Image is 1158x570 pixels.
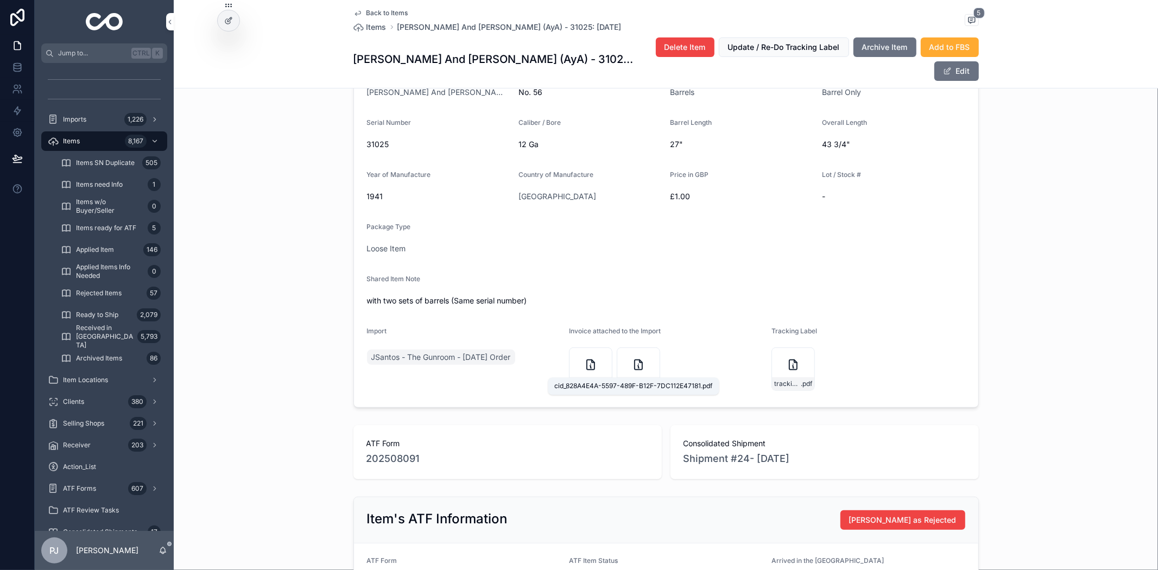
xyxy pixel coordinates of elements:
div: cid_828A4E4A-5597-489F-B12F-7DC112E47181.pdf [555,382,713,391]
span: Clients [63,397,84,406]
div: 1,226 [124,113,147,126]
span: Receiver [63,441,91,449]
a: 202508091 [366,451,420,466]
a: Consolidated Shipments17 [41,522,167,542]
a: Shipment #24- [DATE] [684,451,790,466]
span: Country of Manufacture [518,170,593,179]
span: Shared Item Note [367,275,421,283]
a: ATF Forms607 [41,479,167,498]
div: 86 [147,352,161,365]
span: Ctrl [131,48,151,59]
span: Serial Number [367,118,412,126]
span: ATF Forms [63,484,96,493]
a: Applied Items Info Needed0 [54,262,167,281]
span: ATF Form [366,438,649,449]
div: 146 [143,243,161,256]
a: Received in [GEOGRAPHIC_DATA]5,793 [54,327,167,346]
a: Items [353,22,387,33]
span: Invoice attached to the Import [569,327,661,335]
span: Archive Item [862,42,908,53]
button: Update / Re-Do Tracking Label [719,37,849,57]
span: Arrived in the [GEOGRAPHIC_DATA] [771,556,884,565]
img: App logo [86,13,123,30]
a: Archived Items86 [54,349,167,368]
a: [PERSON_NAME] And [PERSON_NAME] (AyA) [367,87,510,98]
button: [PERSON_NAME] as Rejected [840,510,965,530]
a: [PERSON_NAME] And [PERSON_NAME] (AyA) - 31025: [DATE] [397,22,622,33]
span: Imports [63,115,86,124]
a: Back to Items [353,9,408,17]
span: Tracking Label [771,327,817,335]
span: Ready to Ship [76,311,118,319]
a: Items ready for ATF5 [54,218,167,238]
span: Applied Item [76,245,114,254]
span: Applied Items Info Needed [76,263,143,280]
div: 221 [130,417,147,430]
span: Year of Manufacture [367,170,431,179]
span: K [153,49,162,58]
div: 8,167 [125,135,147,148]
a: [GEOGRAPHIC_DATA] [518,191,596,202]
div: 5,793 [137,330,161,343]
span: with two sets of barrels (Same serial number) [367,295,965,306]
a: Barrel Only [822,87,861,98]
h2: Item's ATF Information [367,510,508,528]
button: Jump to...CtrlK [41,43,167,63]
span: Items [366,22,387,33]
h1: [PERSON_NAME] And [PERSON_NAME] (AyA) - 31025: [DATE] [353,52,637,67]
a: Barrels [670,87,695,98]
span: Package Type [367,223,411,231]
span: No. 56 [518,87,662,98]
span: Consolidated Shipments [63,528,137,536]
div: 203 [128,439,147,452]
a: ATF Review Tasks [41,501,167,520]
span: Items w/o Buyer/Seller [76,198,143,215]
div: 607 [128,482,147,495]
span: Back to Items [366,9,408,17]
span: tracking_label [774,379,801,388]
span: Jump to... [58,49,127,58]
div: 2,079 [137,308,161,321]
span: 27" [670,139,813,150]
span: Items ready for ATF [76,224,136,232]
span: [PERSON_NAME] as Rejected [849,515,957,525]
span: PJ [50,544,59,557]
span: ATF Form [367,556,397,565]
span: Loose Item [367,243,406,254]
button: Edit [934,61,979,81]
div: 380 [128,395,147,408]
span: Caliber / Bore [518,118,561,126]
a: Items need Info1 [54,175,167,194]
a: Selling Shops221 [41,414,167,433]
span: JSantos - The Gunroom - [DATE] Order [371,352,511,363]
span: Items SN Duplicate [76,159,135,167]
div: 0 [148,265,161,278]
span: Archived Items [76,354,122,363]
div: 17 [148,525,161,539]
span: - [822,191,965,202]
span: Items need Info [76,180,123,189]
button: 5 [965,14,979,28]
span: Update / Re-Do Tracking Label [728,42,840,53]
button: Add to FBS [921,37,979,57]
span: Delete Item [665,42,706,53]
div: scrollable content [35,63,174,531]
span: Consolidated Shipment [684,438,966,449]
a: Items8,167 [41,131,167,151]
a: Action_List [41,457,167,477]
span: Import [367,327,387,335]
span: Rejected Items [76,289,122,297]
button: Delete Item [656,37,714,57]
span: ATF Review Tasks [63,506,119,515]
span: Barrel Length [670,118,712,126]
a: Item Locations [41,370,167,390]
a: Imports1,226 [41,110,167,129]
a: Receiver203 [41,435,167,455]
span: .pdf [801,379,812,388]
span: ATF Item Status [569,556,618,565]
div: 57 [147,287,161,300]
